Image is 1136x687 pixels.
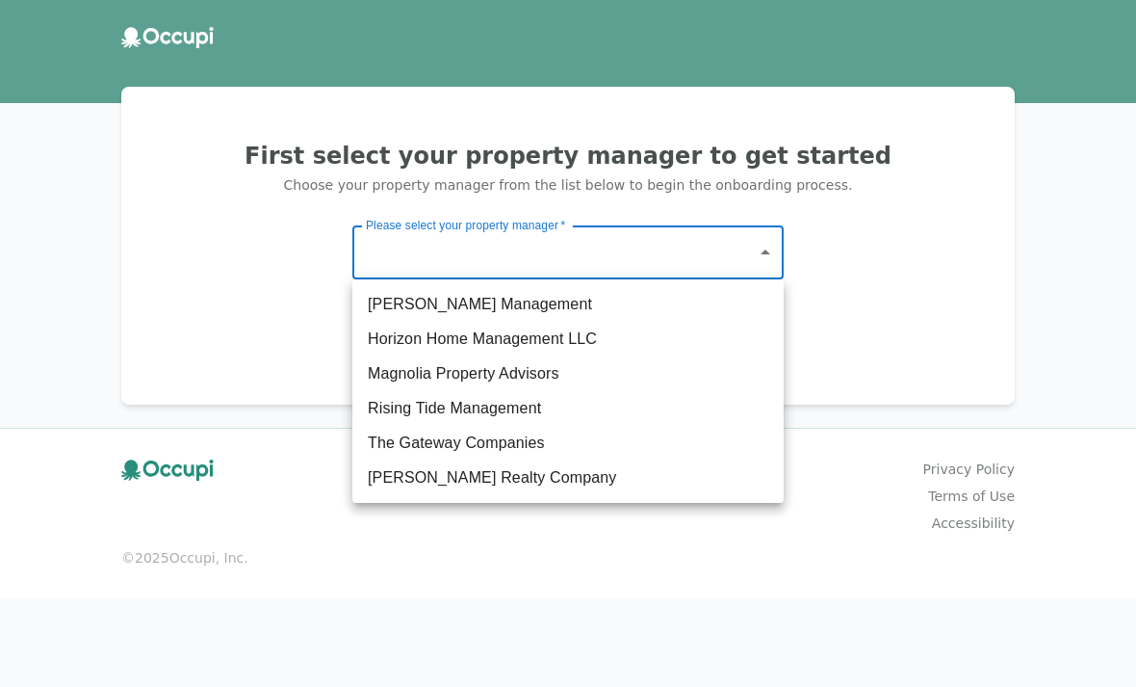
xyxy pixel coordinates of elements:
[352,357,784,391] li: Magnolia Property Advisors
[352,287,784,322] li: [PERSON_NAME] Management
[352,461,784,495] li: [PERSON_NAME] Realty Company
[352,322,784,357] li: Horizon Home Management LLC
[352,391,784,426] li: Rising Tide Management
[352,426,784,461] li: The Gateway Companies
